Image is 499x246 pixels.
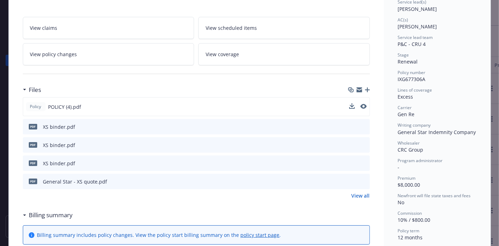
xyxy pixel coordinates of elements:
[398,93,477,100] div: Excess
[398,140,420,146] span: Wholesaler
[398,217,431,223] span: 10% / $800.00
[43,178,107,185] div: General Star - XS quote.pdf
[361,123,367,131] button: preview file
[241,232,280,238] a: policy start page
[398,111,415,118] span: Gen Re
[398,234,423,241] span: 12 months
[398,210,422,216] span: Commission
[360,104,367,109] button: preview file
[398,105,412,111] span: Carrier
[398,228,420,234] span: Policy term
[398,58,418,65] span: Renewal
[361,178,367,185] button: preview file
[398,6,437,12] span: [PERSON_NAME]
[361,160,367,167] button: preview file
[398,41,426,47] span: P&C - CRU 4
[398,34,433,40] span: Service lead team
[23,17,194,39] a: View claims
[350,160,355,167] button: download file
[23,43,194,65] a: View policy changes
[398,193,471,199] span: Newfront will file state taxes and fees
[29,124,37,129] span: pdf
[398,199,405,206] span: No
[398,17,408,23] span: AC(s)
[350,123,355,131] button: download file
[23,85,41,94] div: Files
[360,103,367,111] button: preview file
[398,69,426,75] span: Policy number
[398,129,476,135] span: General Star Indemnity Company
[398,164,400,171] span: -
[43,160,75,167] div: XS binder.pdf
[37,231,281,239] div: Billing summary includes policy changes. View the policy start billing summary on the .
[398,76,426,82] span: IXG677306A
[43,123,75,131] div: XS binder.pdf
[398,175,416,181] span: Premium
[29,142,37,147] span: pdf
[206,51,239,58] span: View coverage
[361,141,367,149] button: preview file
[350,141,355,149] button: download file
[398,52,409,58] span: Stage
[398,87,432,93] span: Lines of coverage
[29,160,37,166] span: pdf
[30,24,58,32] span: View claims
[398,23,437,30] span: [PERSON_NAME]
[398,158,443,164] span: Program administrator
[48,103,81,111] span: POLICY (4).pdf
[30,51,77,58] span: View policy changes
[206,24,257,32] span: View scheduled items
[23,211,73,220] div: Billing summary
[349,103,355,111] button: download file
[398,181,420,188] span: $8,000.00
[398,122,431,128] span: Writing company
[29,104,43,110] span: Policy
[43,141,75,149] div: XS binder.pdf
[398,146,424,153] span: CRC Group
[29,85,41,94] h3: Files
[350,178,355,185] button: download file
[198,43,370,65] a: View coverage
[352,192,370,199] a: View all
[29,211,73,220] h3: Billing summary
[349,103,355,109] button: download file
[198,17,370,39] a: View scheduled items
[29,179,37,184] span: pdf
